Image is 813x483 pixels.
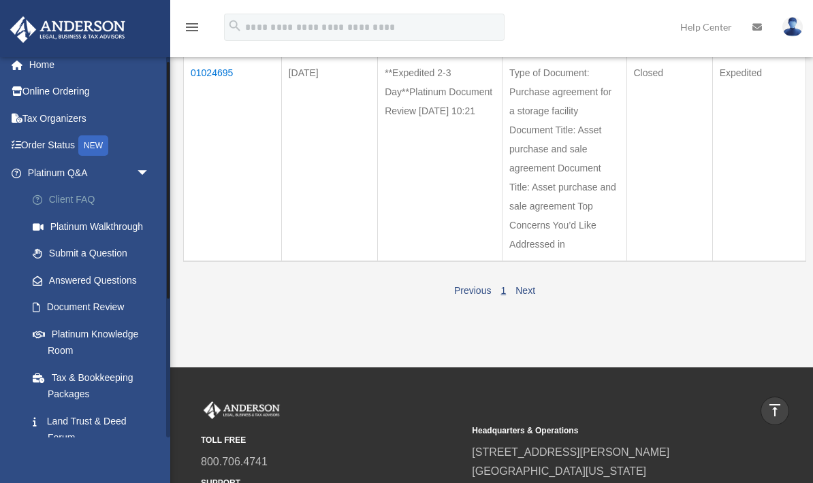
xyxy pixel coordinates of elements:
[201,433,462,448] small: TOLL FREE
[19,240,170,267] a: Submit a Question
[712,56,806,261] td: Expedited
[78,135,108,156] div: NEW
[515,285,535,296] a: Next
[184,19,200,35] i: menu
[19,294,170,321] a: Document Review
[626,56,712,261] td: Closed
[184,24,200,35] a: menu
[19,364,170,407] a: Tax & Bookkeeping Packages
[503,56,626,261] td: Type of Document: Purchase agreement for a storage facility Document Title: Asset purchase and sa...
[184,56,282,261] td: 01024695
[761,397,789,425] a: vertical_align_top
[10,132,170,160] a: Order StatusNEW
[19,267,163,294] a: Answered Questions
[281,56,378,261] td: [DATE]
[19,320,170,364] a: Platinum Knowledge Room
[201,401,283,419] img: Anderson Advisors Platinum Portal
[10,51,170,78] a: Home
[472,424,733,438] small: Headquarters & Operations
[10,159,170,186] a: Platinum Q&Aarrow_drop_down
[6,16,129,43] img: Anderson Advisors Platinum Portal
[378,56,503,261] td: **Expedited 2-3 Day**Platinum Document Review [DATE] 10:21
[472,446,669,458] a: [STREET_ADDRESS][PERSON_NAME]
[19,407,170,451] a: Land Trust & Deed Forum
[472,465,646,477] a: [GEOGRAPHIC_DATA][US_STATE]
[454,285,491,296] a: Previous
[10,105,170,132] a: Tax Organizers
[19,213,170,240] a: Platinum Walkthrough
[782,17,803,37] img: User Pic
[201,456,268,467] a: 800.706.4741
[136,159,163,187] span: arrow_drop_down
[10,78,170,105] a: Online Ordering
[500,285,506,296] a: 1
[19,186,170,214] a: Client FAQ
[767,402,783,418] i: vertical_align_top
[227,18,242,33] i: search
